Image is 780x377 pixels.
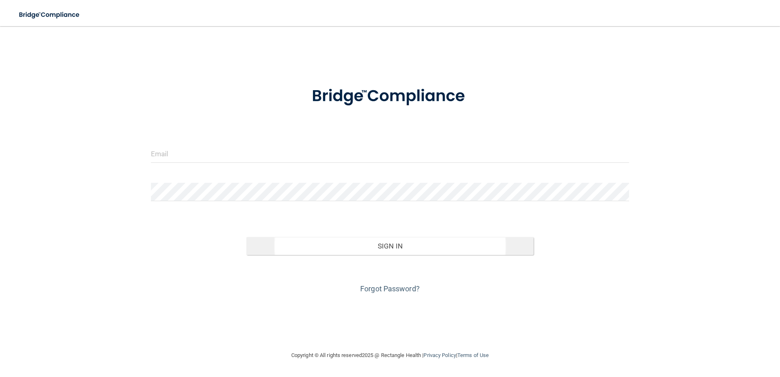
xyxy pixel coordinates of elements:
[295,75,485,118] img: bridge_compliance_login_screen.278c3ca4.svg
[246,237,534,255] button: Sign In
[423,352,456,358] a: Privacy Policy
[457,352,489,358] a: Terms of Use
[151,144,629,163] input: Email
[360,284,420,293] a: Forgot Password?
[241,342,539,368] div: Copyright © All rights reserved 2025 @ Rectangle Health | |
[12,7,87,23] img: bridge_compliance_login_screen.278c3ca4.svg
